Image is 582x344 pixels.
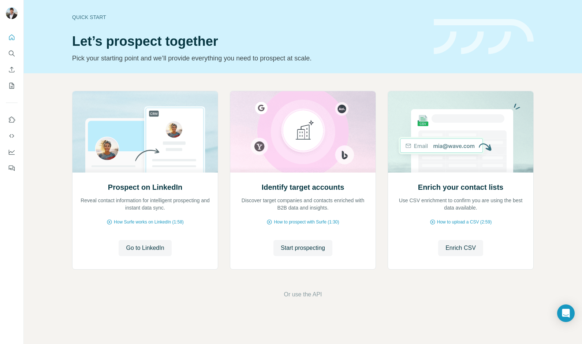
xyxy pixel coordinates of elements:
[119,240,171,256] button: Go to LinkedIn
[126,244,164,252] span: Go to LinkedIn
[388,91,534,173] img: Enrich your contact lists
[6,31,18,44] button: Quick start
[238,197,368,211] p: Discover target companies and contacts enriched with B2B data and insights.
[72,34,425,49] h1: Let’s prospect together
[6,47,18,60] button: Search
[284,290,322,299] button: Or use the API
[6,129,18,143] button: Use Surfe API
[437,219,492,225] span: How to upload a CSV (2:59)
[6,145,18,159] button: Dashboard
[434,19,534,55] img: banner
[262,182,344,192] h2: Identify target accounts
[230,91,376,173] img: Identify target accounts
[6,113,18,126] button: Use Surfe on LinkedIn
[6,162,18,175] button: Feedback
[80,197,210,211] p: Reveal contact information for intelligent prospecting and instant data sync.
[72,91,218,173] img: Prospect on LinkedIn
[273,240,332,256] button: Start prospecting
[395,197,526,211] p: Use CSV enrichment to confirm you are using the best data available.
[114,219,184,225] span: How Surfe works on LinkedIn (1:58)
[418,182,503,192] h2: Enrich your contact lists
[274,219,339,225] span: How to prospect with Surfe (1:30)
[445,244,476,252] span: Enrich CSV
[6,7,18,19] img: Avatar
[72,14,425,21] div: Quick start
[72,53,425,63] p: Pick your starting point and we’ll provide everything you need to prospect at scale.
[281,244,325,252] span: Start prospecting
[438,240,483,256] button: Enrich CSV
[6,79,18,92] button: My lists
[6,63,18,76] button: Enrich CSV
[557,304,575,322] div: Open Intercom Messenger
[108,182,182,192] h2: Prospect on LinkedIn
